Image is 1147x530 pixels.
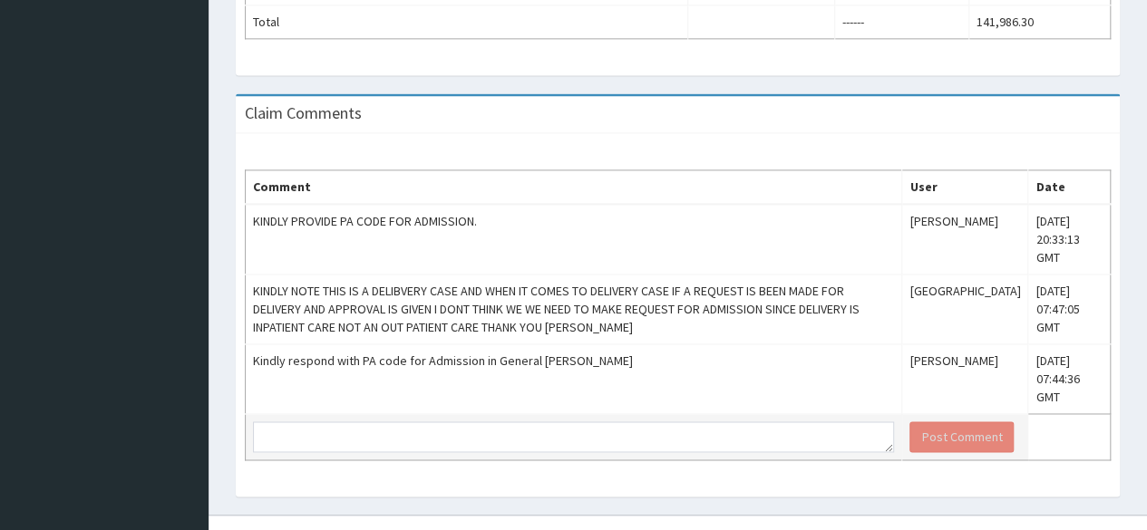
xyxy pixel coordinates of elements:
[1028,344,1111,414] td: [DATE] 07:44:36 GMT
[246,344,902,414] td: Kindly respond with PA code for Admission in General [PERSON_NAME]
[902,275,1028,344] td: [GEOGRAPHIC_DATA]
[909,421,1014,452] button: Post Comment
[1028,275,1111,344] td: [DATE] 07:47:05 GMT
[902,344,1028,414] td: [PERSON_NAME]
[246,275,902,344] td: KINDLY NOTE THIS IS A DELIBVERY CASE AND WHEN IT COMES TO DELIVERY CASE IF A REQUEST IS BEEN MADE...
[246,204,902,275] td: KINDLY PROVIDE PA CODE FOR ADMISSION.
[246,170,902,205] th: Comment
[968,5,1110,39] td: 141,986.30
[1028,170,1111,205] th: Date
[834,5,968,39] td: ------
[1028,204,1111,275] td: [DATE] 20:33:13 GMT
[902,204,1028,275] td: [PERSON_NAME]
[246,5,688,39] td: Total
[245,105,362,121] h3: Claim Comments
[902,170,1028,205] th: User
